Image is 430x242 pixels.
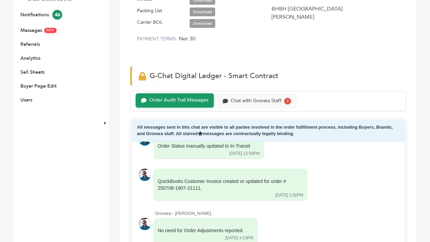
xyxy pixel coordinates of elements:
[20,83,56,89] a: Buyer Page Edit
[158,143,250,150] div: Order Status manually updated to In-Transit
[150,71,278,81] span: G-Chat Digital Ledger - Smart Contract
[20,12,62,18] a: Notifications46
[20,69,45,75] a: Sell Sheets
[231,98,281,104] div: Chat with Grovara Staff
[158,227,244,234] div: No need for Order Adjustments reported.
[158,178,294,191] div: QuickBooks Customer Invoice created or updated for order # 250708-1907-21111.
[272,5,399,13] div: BHBH [GEOGRAPHIC_DATA]
[190,7,215,16] a: Download
[20,55,40,61] a: Analytics
[275,192,303,198] div: [DATE] 1:00PM
[20,97,32,103] a: Users
[20,41,40,48] a: Referrals
[149,97,208,103] div: Order Audit Trail Messages
[44,28,56,33] span: NEW
[137,36,177,42] label: PAYMENT TERMS:
[179,35,195,42] span: Net 30
[132,120,405,142] div: All messages sent in this chat are visible to all parties involved in the order fulfillment proce...
[272,13,399,21] div: [PERSON_NAME]
[137,18,162,26] label: Carrier BOL
[229,151,260,156] div: [DATE] 12:59PM
[155,210,398,217] div: Grovara - [PERSON_NAME]
[190,19,215,28] a: Download
[225,235,253,241] div: [DATE] 4:23PM
[137,7,162,15] label: Packing List
[52,10,62,20] span: 46
[284,98,291,105] div: 2
[20,27,56,34] a: MessagesNEW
